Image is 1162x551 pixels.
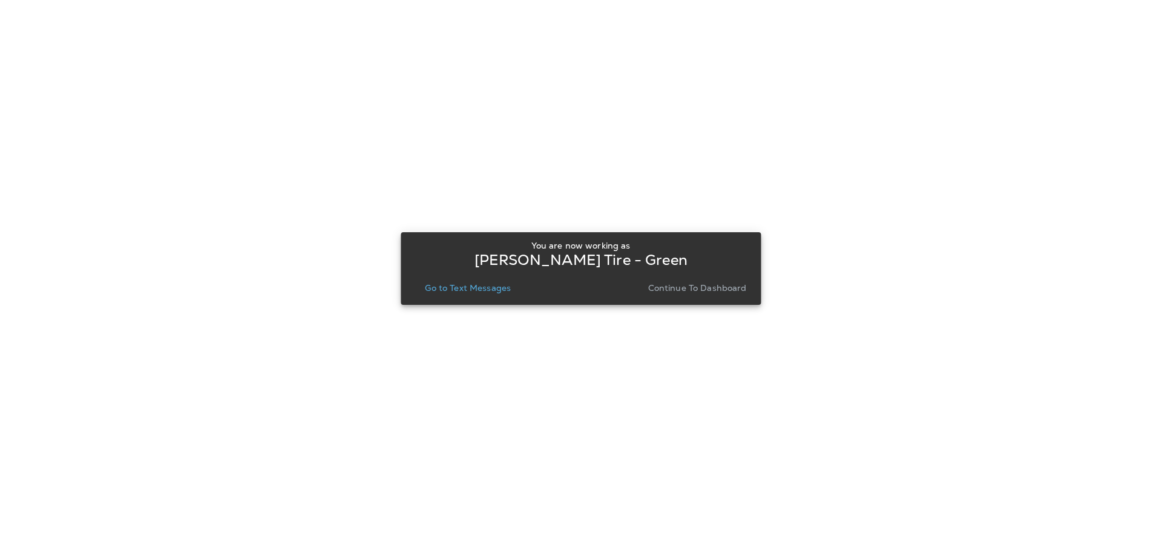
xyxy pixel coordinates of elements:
button: Go to Text Messages [420,279,516,296]
p: You are now working as [531,241,630,250]
p: Go to Text Messages [425,283,511,293]
p: [PERSON_NAME] Tire - Green [474,255,688,265]
button: Continue to Dashboard [643,279,752,296]
p: Continue to Dashboard [648,283,747,293]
